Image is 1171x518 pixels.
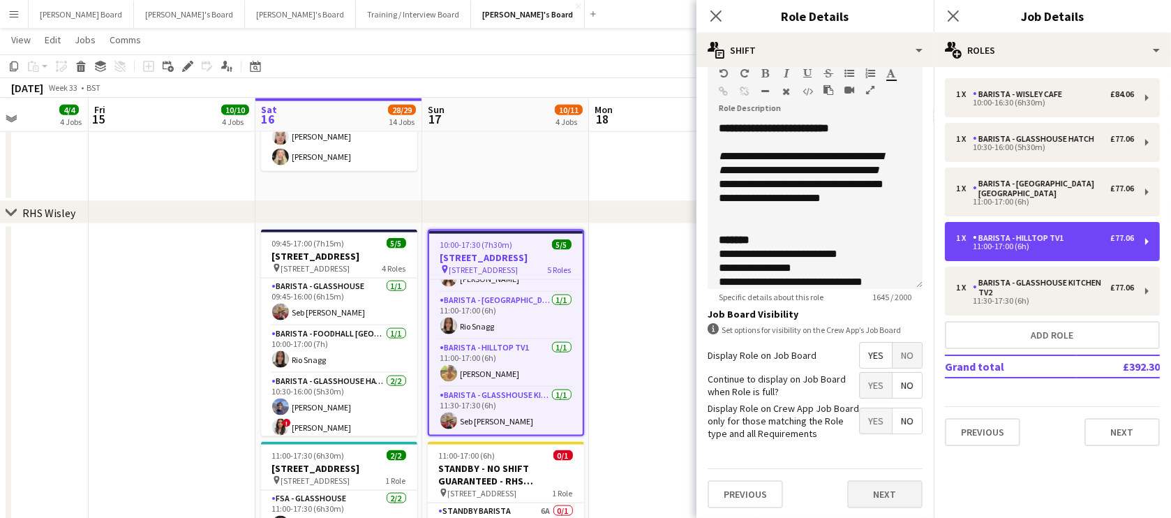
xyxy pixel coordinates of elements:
[261,230,417,436] app-job-card: 09:45-17:00 (7h15m)5/5[STREET_ADDRESS] [STREET_ADDRESS]4 RolesBarista - Glasshouse1/109:45-16:00 ...
[1084,418,1160,446] button: Next
[1110,233,1134,243] div: £77.06
[956,283,973,293] div: 1 x
[823,68,833,79] button: Strikethrough
[426,111,445,127] span: 17
[761,68,770,79] button: Bold
[893,408,922,434] span: No
[847,480,923,508] button: Next
[386,475,406,486] span: 1 Role
[75,34,96,46] span: Jobs
[1110,184,1134,193] div: £77.06
[429,293,583,340] app-card-role: Barista - [GEOGRAPHIC_DATA] [GEOGRAPHIC_DATA]1/111:00-17:00 (6h)Rio Snagg
[823,84,833,96] button: Paste as plain text
[221,105,249,115] span: 10/10
[272,450,345,461] span: 11:00-17:30 (6h30m)
[553,488,573,498] span: 1 Role
[973,179,1110,198] div: Barista - [GEOGRAPHIC_DATA] [GEOGRAPHIC_DATA]
[428,103,445,116] span: Sun
[844,68,854,79] button: Unordered List
[945,418,1020,446] button: Previous
[134,1,245,28] button: [PERSON_NAME]'s Board
[973,134,1100,144] div: Barista - Glasshouse Hatch
[803,68,812,79] button: Underline
[356,1,471,28] button: Training / Interview Board
[471,1,585,28] button: [PERSON_NAME]'s Board
[428,462,584,487] h3: STANDBY - NO SHIFT GUARANTEED - RHS [STREET_ADDRESS]
[708,349,816,362] label: Display Role on Job Board
[46,82,81,93] span: Week 33
[11,34,31,46] span: View
[803,86,812,97] button: HTML Code
[387,238,406,249] span: 5/5
[956,89,973,99] div: 1 x
[448,488,517,498] span: [STREET_ADDRESS]
[893,343,922,368] span: No
[389,117,415,127] div: 14 Jobs
[708,402,859,441] label: Display Role on Crew App Job Board only for those matching the Role type and all Requirements
[844,84,854,96] button: Insert video
[283,419,291,427] span: !
[387,450,406,461] span: 2/2
[60,117,82,127] div: 4 Jobs
[956,233,973,243] div: 1 x
[719,68,729,79] button: Undo
[272,238,345,249] span: 09:45-17:00 (7h15m)
[934,7,1171,25] h3: Job Details
[6,31,36,49] a: View
[956,184,973,193] div: 1 x
[956,243,1134,250] div: 11:00-17:00 (6h)
[592,111,613,127] span: 18
[973,278,1110,297] div: Barista - Glasshouse Kitchen TV2
[886,68,896,79] button: Text Color
[956,134,973,144] div: 1 x
[865,84,875,96] button: Fullscreen
[945,355,1077,378] td: Grand total
[782,86,791,97] button: Clear Formatting
[261,279,417,326] app-card-role: Barista - Glasshouse1/109:45-16:00 (6h15m)Seb [PERSON_NAME]
[94,103,105,116] span: Fri
[1110,134,1134,144] div: £77.06
[92,111,105,127] span: 15
[761,86,770,97] button: Horizontal Line
[973,233,1069,243] div: Barista - Hilltop TV1
[1077,355,1160,378] td: £392.30
[956,297,1134,304] div: 11:30-17:30 (6h)
[696,34,934,67] div: Shift
[261,326,417,373] app-card-role: Barista - Foodhall [GEOGRAPHIC_DATA]1/110:00-17:00 (7h)Rio Snagg
[259,111,277,127] span: 16
[261,103,417,171] app-card-role: CUP COLLECTOR2/213:30-20:00 (6h30m)[PERSON_NAME][PERSON_NAME]
[59,105,79,115] span: 4/4
[429,340,583,387] app-card-role: Barista - Hilltop TV11/111:00-17:00 (6h)[PERSON_NAME]
[261,462,417,475] h3: [STREET_ADDRESS]
[449,265,519,275] span: [STREET_ADDRESS]
[555,117,582,127] div: 4 Jobs
[87,82,100,93] div: BST
[595,103,613,116] span: Mon
[956,144,1134,151] div: 10:30-16:00 (5h30m)
[708,373,859,398] label: Continue to display on Job Board when Role is full?
[860,408,892,434] span: Yes
[696,7,934,25] h3: Role Details
[552,239,572,250] span: 5/5
[45,34,61,46] span: Edit
[439,450,495,461] span: 11:00-17:00 (6h)
[104,31,147,49] a: Comms
[388,105,416,115] span: 28/29
[245,1,356,28] button: [PERSON_NAME]'s Board
[429,251,583,264] h3: [STREET_ADDRESS]
[860,373,892,398] span: Yes
[956,198,1134,205] div: 11:00-17:00 (6h)
[553,450,573,461] span: 0/1
[893,373,922,398] span: No
[22,206,75,220] div: RHS Wisley
[428,230,584,436] app-job-card: 10:00-17:30 (7h30m)5/5[STREET_ADDRESS] [STREET_ADDRESS]5 Roles![PERSON_NAME]Barista - Glasshouse ...
[956,99,1134,106] div: 10:00-16:30 (6h30m)
[708,323,923,336] div: Set options for visibility on the Crew App’s Job Board
[281,475,350,486] span: [STREET_ADDRESS]
[548,265,572,275] span: 5 Roles
[708,292,835,302] span: Specific details about this role
[382,263,406,274] span: 4 Roles
[973,89,1068,99] div: Barista - Wisley Cafe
